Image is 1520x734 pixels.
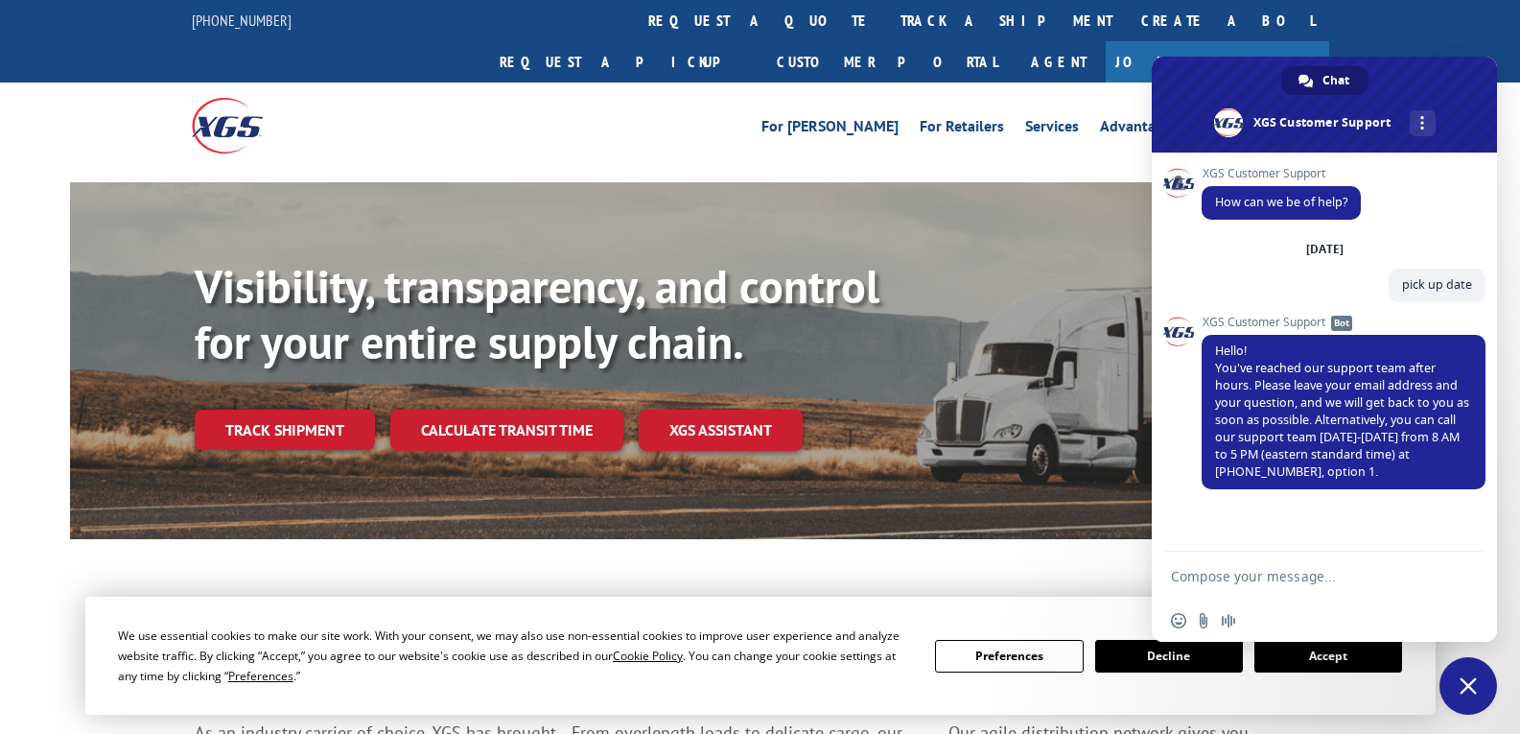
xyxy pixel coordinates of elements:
span: How can we be of help? [1215,194,1347,210]
a: Customer Portal [762,41,1012,83]
span: Audio message [1221,613,1236,628]
button: Decline [1095,640,1243,673]
a: Calculate transit time [390,410,623,451]
span: Hello! You've reached our support team after hours. Please leave your email address and your ques... [1215,343,1469,480]
span: Cookie Policy [613,648,683,664]
span: XGS Customer Support [1202,167,1361,180]
span: Chat [1322,66,1349,95]
a: For [PERSON_NAME] [761,119,899,140]
span: Send a file [1196,613,1211,628]
b: Visibility, transparency, and control for your entire supply chain. [195,256,879,371]
div: [DATE] [1306,244,1344,255]
a: Track shipment [195,410,375,450]
a: XGS ASSISTANT [639,410,803,451]
div: Chat [1281,66,1368,95]
div: Cookie Consent Prompt [85,597,1436,715]
span: pick up date [1402,276,1472,293]
span: Insert an emoji [1171,613,1186,628]
textarea: Compose your message... [1171,568,1436,585]
a: Agent [1012,41,1106,83]
a: For Retailers [920,119,1004,140]
span: Preferences [228,668,293,684]
a: [PHONE_NUMBER] [192,11,292,30]
div: Close chat [1439,657,1497,715]
a: Advantages [1100,119,1179,140]
a: Join Our Team [1106,41,1329,83]
a: Services [1025,119,1079,140]
div: More channels [1410,110,1436,136]
div: We use essential cookies to make our site work. With your consent, we may also use non-essential ... [118,626,912,686]
button: Preferences [935,640,1083,673]
span: Bot [1331,316,1352,331]
button: Accept [1254,640,1402,673]
span: XGS Customer Support [1202,316,1485,329]
a: Request a pickup [485,41,762,83]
